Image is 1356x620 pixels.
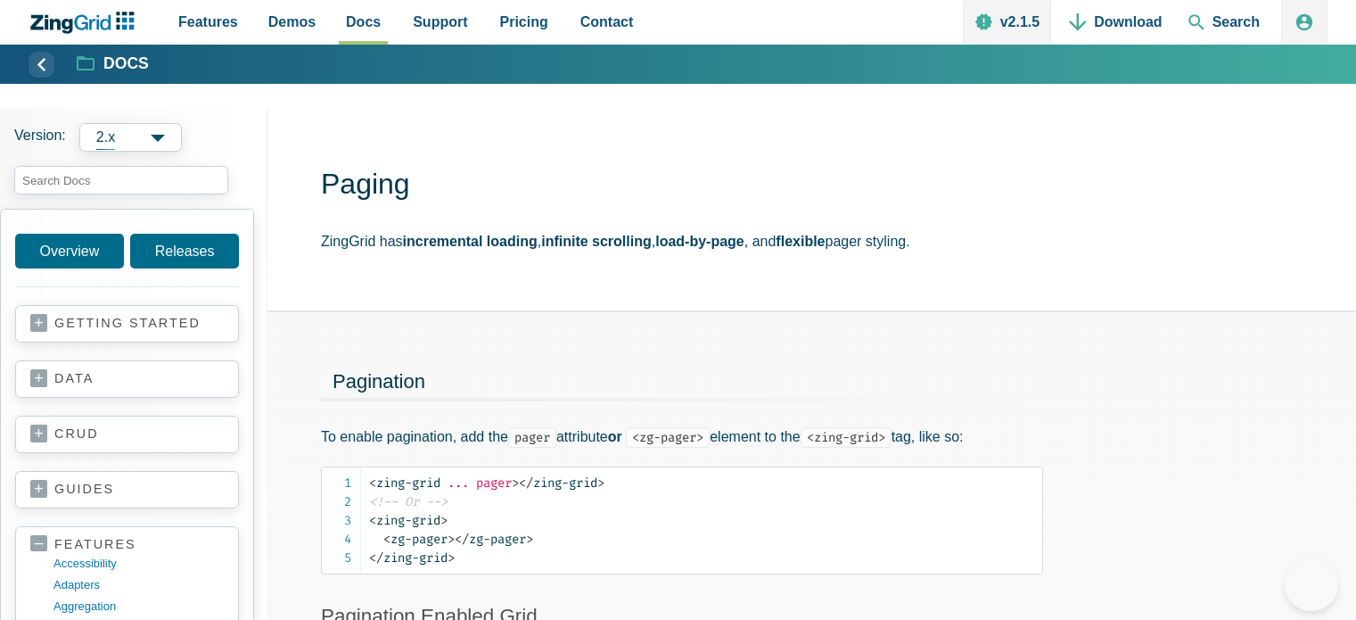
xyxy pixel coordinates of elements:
span: > [448,550,455,566]
input: search input [14,166,228,194]
span: Pagination [333,370,425,393]
label: Versions [14,123,253,152]
span: zing-grid [519,475,597,491]
span: < [369,475,376,491]
span: < [383,532,390,547]
iframe: Help Scout Beacon - Open [1285,558,1338,611]
a: Overview [15,234,124,269]
span: Support [413,10,467,34]
a: ZingChart Logo. Click to return to the homepage [29,12,144,34]
code: pager [508,427,556,448]
span: > [448,532,455,547]
span: </ [369,550,383,566]
span: zg-pager [455,532,526,547]
strong: incremental loading [403,234,538,249]
span: zing-grid [369,475,440,491]
span: Demos [268,10,316,34]
span: > [440,513,448,528]
span: Version: [14,123,66,152]
a: data [30,370,224,388]
strong: flexible [776,234,825,249]
span: < [369,513,376,528]
p: To enable pagination, add the attribute element to the tag, like so: [321,425,1043,449]
a: adapters [53,575,224,596]
span: </ [455,532,469,547]
span: zing-grid [369,513,440,528]
p: ZingGrid has , , , and pager styling. [321,229,1327,253]
a: crud [30,426,224,443]
span: zing-grid [369,550,448,566]
span: Contact [580,10,634,34]
span: pager [476,475,512,491]
code: <zg-pager> [626,427,710,448]
span: zg-pager [383,532,448,547]
a: aggregation [53,596,224,617]
span: Pricing [500,10,548,34]
a: guides [30,481,224,499]
span: > [597,475,604,491]
strong: or [608,429,622,444]
span: > [512,475,519,491]
span: <!-- Or --> [369,494,448,509]
a: getting started [30,315,224,333]
strong: load-by-page [655,234,744,249]
a: Releases [130,234,239,269]
a: accessibility [53,553,224,575]
code: <zing-grid> [801,427,892,448]
span: ... [448,475,469,491]
a: Docs [78,54,149,75]
span: Features [178,10,238,34]
span: Docs [346,10,381,34]
a: Pagination [310,289,1032,395]
a: features [30,536,224,553]
strong: infinite scrolling [541,234,652,249]
span: </ [519,475,533,491]
span: > [526,532,533,547]
strong: Docs [103,56,149,72]
h1: Paging [321,166,1327,206]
